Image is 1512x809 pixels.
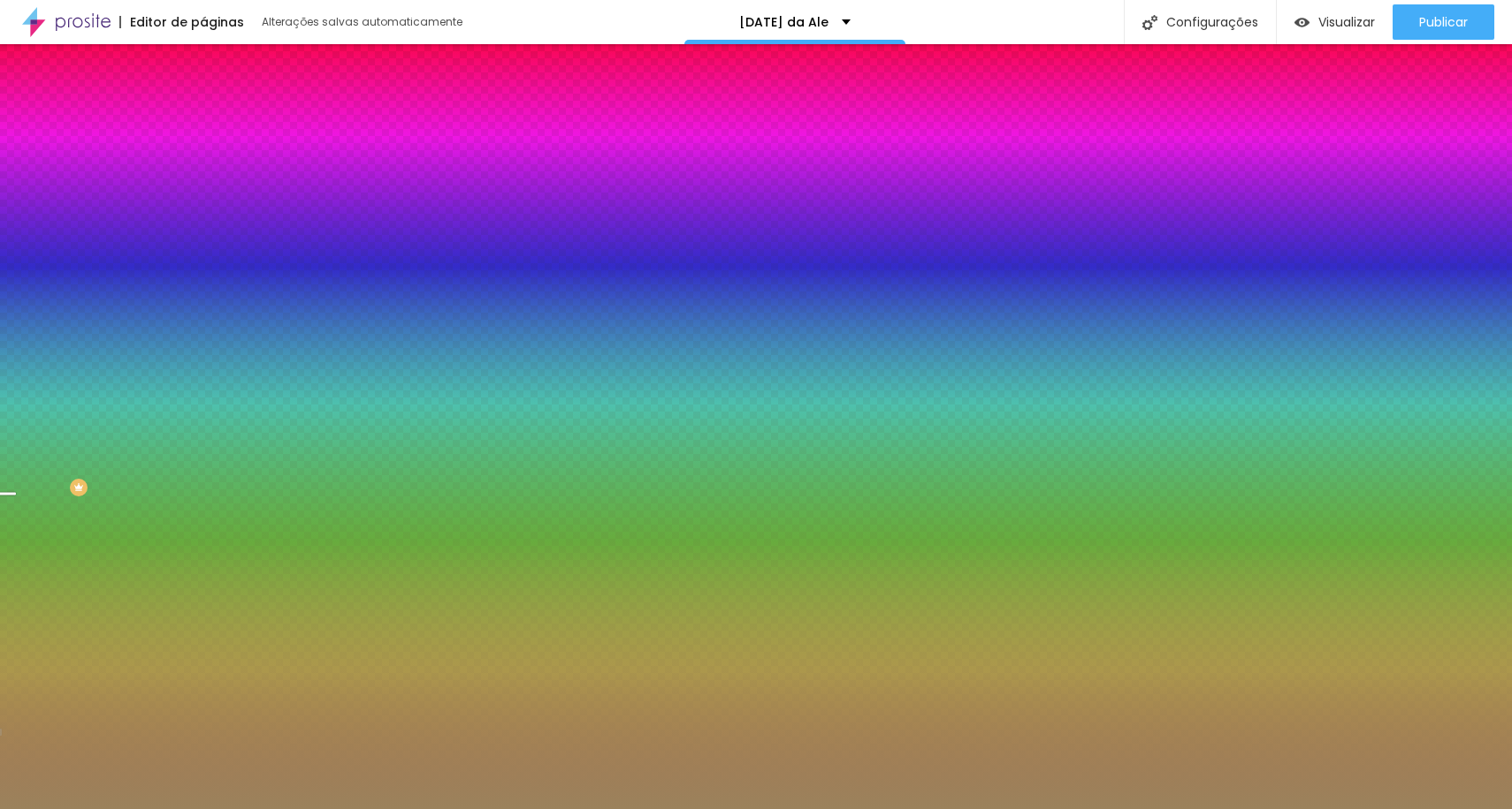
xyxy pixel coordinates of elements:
font: Configurações [1166,13,1258,31]
font: Publicar [1419,13,1468,31]
font: [DATE] da Ale [739,13,829,31]
font: Visualizar [1318,13,1375,31]
font: Alterações salvas automaticamente [262,14,462,29]
button: Visualizar [1277,4,1393,40]
font: Editor de páginas [130,13,244,31]
button: Publicar [1393,4,1494,40]
img: view-1.svg [1294,15,1310,30]
img: Ícone [1142,15,1157,30]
